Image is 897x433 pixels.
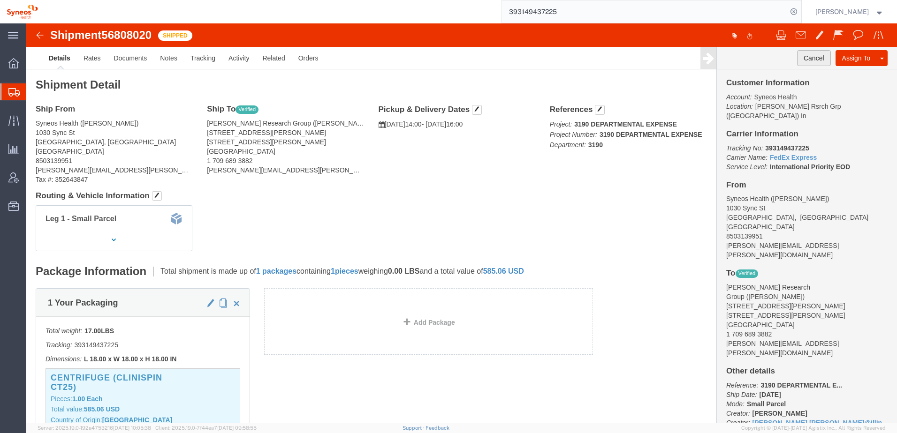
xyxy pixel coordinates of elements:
[217,425,257,431] span: [DATE] 09:58:55
[502,0,787,23] input: Search for shipment number, reference number
[7,5,38,19] img: logo
[113,425,151,431] span: [DATE] 10:05:38
[38,425,151,431] span: Server: 2025.19.0-192a4753216
[815,6,884,17] button: [PERSON_NAME]
[26,23,897,423] iframe: FS Legacy Container
[403,425,426,431] a: Support
[815,7,869,17] span: Melissa Gallo
[155,425,257,431] span: Client: 2025.19.0-7f44ea7
[426,425,449,431] a: Feedback
[741,424,886,432] span: Copyright © [DATE]-[DATE] Agistix Inc., All Rights Reserved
